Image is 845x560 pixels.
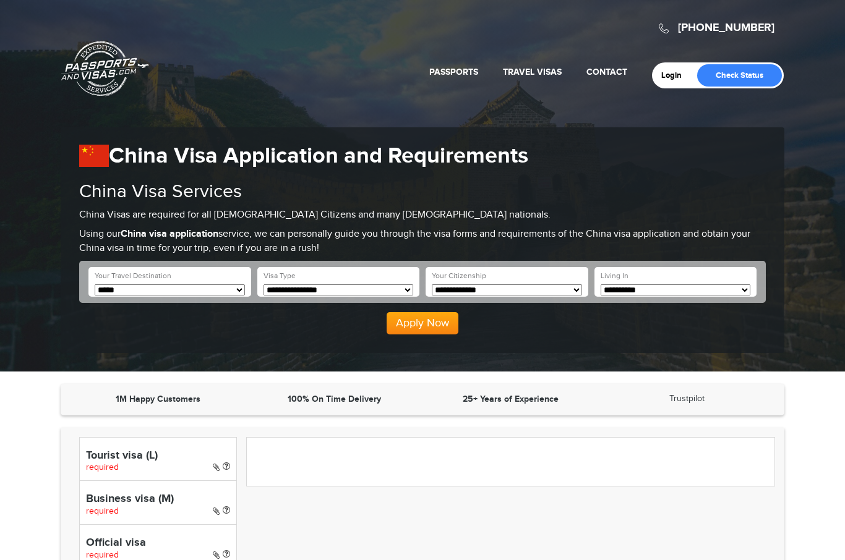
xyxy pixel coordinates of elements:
h4: Business visa (M) [86,493,230,506]
a: Contact [586,67,627,77]
a: Login [661,70,690,80]
a: Passports & [DOMAIN_NAME] [61,41,149,96]
i: Paper Visa [213,507,220,515]
a: Check Status [697,64,782,87]
i: Paper Visa [213,551,220,559]
h4: Tourist visa (L) [86,450,230,462]
p: China Visas are required for all [DEMOGRAPHIC_DATA] Citizens and many [DEMOGRAPHIC_DATA] nationals. [79,208,766,223]
strong: 100% On Time Delivery [288,394,381,404]
a: Travel Visas [503,67,562,77]
strong: 1M Happy Customers [116,394,200,404]
label: Your Travel Destination [95,271,171,281]
p: Using our service, we can personally guide you through the visa forms and requirements of the Chi... [79,227,766,256]
h4: Official visa [86,537,230,549]
a: Passports [429,67,478,77]
strong: 25+ Years of Experience [463,394,559,404]
i: Paper Visa [213,463,220,472]
label: Your Citizenship [432,271,486,281]
span: required [86,550,119,560]
button: Apply Now [387,312,458,334]
a: Trustpilot [669,394,705,404]
label: Living In [601,271,628,281]
h1: China Visa Application and Requirements [79,143,766,169]
h2: China Visa Services [79,182,766,202]
a: [PHONE_NUMBER] [678,21,774,35]
label: Visa Type [264,271,296,281]
span: required [86,462,119,472]
span: required [86,506,119,516]
strong: China visa application [121,228,218,240]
